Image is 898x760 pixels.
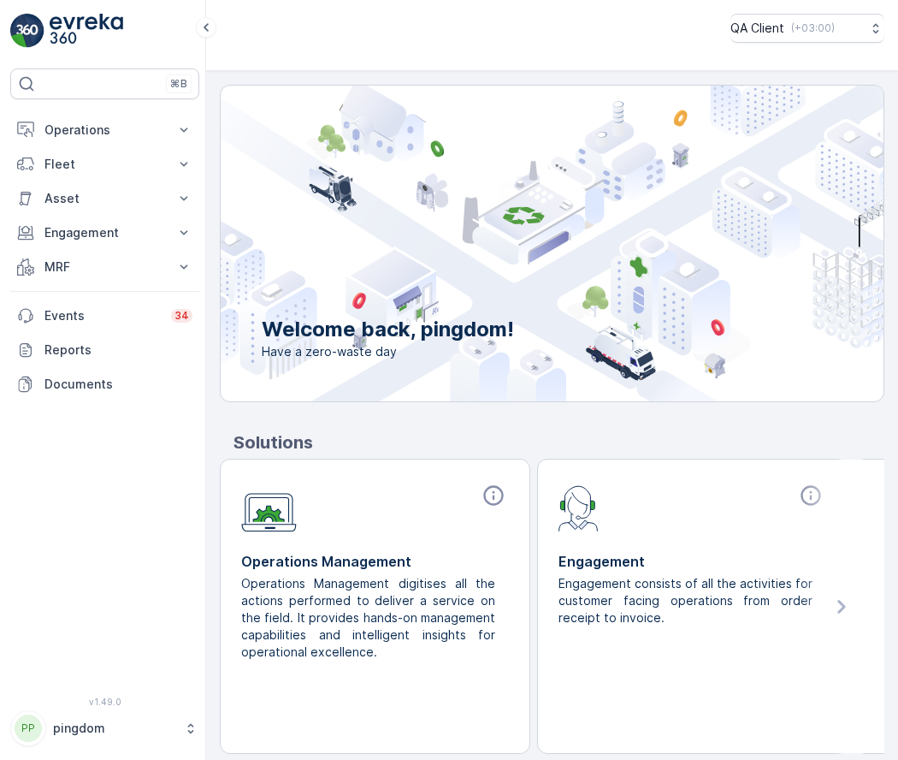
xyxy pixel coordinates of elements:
[262,316,514,343] p: Welcome back, pingdom!
[144,86,883,401] img: city illustration
[44,258,165,276] p: MRF
[44,307,161,324] p: Events
[44,190,165,207] p: Asset
[558,551,826,572] p: Engagement
[10,710,199,746] button: PPpingdom
[44,376,192,393] p: Documents
[262,343,514,360] span: Have a zero-waste day
[558,575,812,626] p: Engagement consists of all the activities for customer facing operations from order receipt to in...
[241,551,509,572] p: Operations Management
[730,20,784,37] p: QA Client
[10,299,199,333] a: Events34
[174,309,189,323] p: 34
[10,147,199,181] button: Fleet
[44,122,165,139] p: Operations
[241,484,297,532] img: module-icon
[10,181,199,216] button: Asset
[44,224,165,241] p: Engagement
[10,697,199,707] span: v 1.49.0
[233,430,884,455] p: Solutions
[10,14,44,48] img: logo
[170,77,187,91] p: ⌘B
[10,113,199,147] button: Operations
[730,14,884,43] button: QA Client(+03:00)
[53,720,175,737] p: pingdom
[44,341,192,359] p: Reports
[241,575,495,661] p: Operations Management digitises all the actions performed to deliver a service on the field. It p...
[10,333,199,367] a: Reports
[791,21,835,35] p: ( +03:00 )
[44,156,165,173] p: Fleet
[50,14,123,48] img: logo_light-DOdMpM7g.png
[10,367,199,401] a: Documents
[10,216,199,250] button: Engagement
[558,484,599,531] img: module-icon
[10,250,199,284] button: MRF
[15,715,42,742] div: PP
